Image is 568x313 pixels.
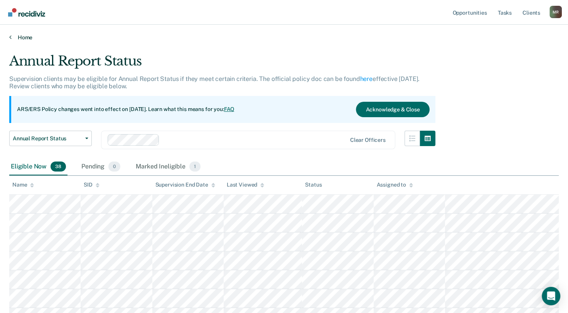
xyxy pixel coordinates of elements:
[549,6,562,18] button: Profile dropdown button
[80,158,122,175] div: Pending0
[12,182,34,188] div: Name
[227,182,264,188] div: Last Viewed
[13,135,82,142] span: Annual Report Status
[84,182,99,188] div: SID
[542,287,560,305] div: Open Intercom Messenger
[356,102,429,117] button: Acknowledge & Close
[9,34,559,41] a: Home
[9,53,435,75] div: Annual Report Status
[377,182,413,188] div: Assigned to
[17,106,234,113] p: ARS/ERS Policy changes went into effect on [DATE]. Learn what this means for you:
[51,162,66,172] span: 38
[350,137,386,143] div: Clear officers
[108,162,120,172] span: 0
[9,75,420,90] p: Supervision clients may be eligible for Annual Report Status if they meet certain criteria. The o...
[360,75,372,82] a: here
[189,162,201,172] span: 1
[549,6,562,18] div: M R
[155,182,215,188] div: Supervision End Date
[224,106,235,112] a: FAQ
[134,158,202,175] div: Marked Ineligible1
[8,8,45,17] img: Recidiviz
[9,158,67,175] div: Eligible Now38
[305,182,322,188] div: Status
[9,131,92,146] button: Annual Report Status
